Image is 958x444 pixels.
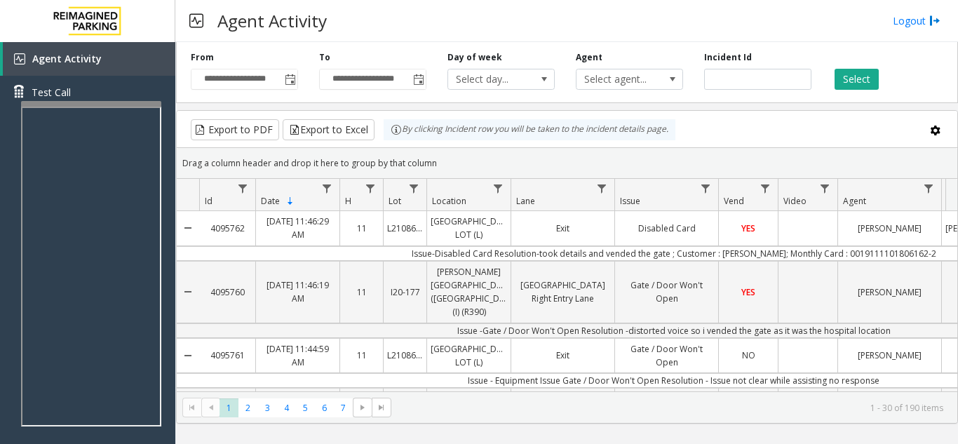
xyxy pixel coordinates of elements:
[191,51,214,64] label: From
[919,179,938,198] a: Agent Filter Menu
[719,218,778,238] a: YES
[177,206,199,250] a: Collapse Details
[384,119,675,140] div: By clicking Incident row you will be taken to the incident details page.
[285,196,296,207] span: Sortable
[405,179,424,198] a: Lot Filter Menu
[816,179,835,198] a: Video Filter Menu
[205,195,212,207] span: Id
[384,282,426,302] a: I20-177
[256,339,339,372] a: [DATE] 11:44:59 AM
[189,4,203,38] img: pageIcon
[32,52,102,65] span: Agent Activity
[615,339,718,372] a: Gate / Door Won't Open
[238,398,257,417] span: Page 2
[376,402,387,413] span: Go to the last page
[576,69,661,89] span: Select agent...
[741,286,755,298] span: YES
[389,195,401,207] span: Lot
[261,195,280,207] span: Date
[177,179,957,391] div: Data table
[511,275,614,309] a: [GEOGRAPHIC_DATA] Right Entry Lane
[334,398,353,417] span: Page 7
[724,195,744,207] span: Vend
[838,282,941,302] a: [PERSON_NAME]
[199,282,255,302] a: 4095760
[719,345,778,365] a: NO
[210,4,334,38] h3: Agent Activity
[256,389,339,422] a: [DATE] 11:41:01 AM
[489,179,508,198] a: Location Filter Menu
[838,218,941,238] a: [PERSON_NAME]
[448,69,533,89] span: Select day...
[615,275,718,309] a: Gate / Door Won't Open
[447,51,502,64] label: Day of week
[32,85,71,100] span: Test Call
[345,195,351,207] span: H
[282,69,297,89] span: Toggle popup
[340,345,383,365] a: 11
[756,179,775,198] a: Vend Filter Menu
[199,345,255,365] a: 4095761
[384,345,426,365] a: L21086905
[372,398,391,417] span: Go to the last page
[277,398,296,417] span: Page 4
[177,256,199,328] a: Collapse Details
[843,195,866,207] span: Agent
[256,275,339,309] a: [DATE] 11:46:19 AM
[296,398,315,417] span: Page 5
[318,179,337,198] a: Date Filter Menu
[835,69,879,90] button: Select
[315,398,334,417] span: Page 6
[177,151,957,175] div: Drag a column header and drop it here to group by that column
[357,402,368,413] span: Go to the next page
[14,53,25,65] img: 'icon'
[511,218,614,238] a: Exit
[361,179,380,198] a: H Filter Menu
[432,195,466,207] span: Location
[353,398,372,417] span: Go to the next page
[593,179,612,198] a: Lane Filter Menu
[929,13,940,28] img: logout
[234,179,252,198] a: Id Filter Menu
[256,211,339,245] a: [DATE] 11:46:29 AM
[427,339,511,372] a: [GEOGRAPHIC_DATA] LOT (L)
[3,42,175,76] a: Agent Activity
[783,195,807,207] span: Video
[719,282,778,302] a: YES
[576,51,602,64] label: Agent
[283,119,375,140] button: Export to Excel
[696,179,715,198] a: Issue Filter Menu
[340,282,383,302] a: 11
[620,195,640,207] span: Issue
[741,222,755,234] span: YES
[511,345,614,365] a: Exit
[838,345,941,365] a: [PERSON_NAME]
[199,218,255,238] a: 4095762
[516,195,535,207] span: Lane
[391,124,402,135] img: infoIcon.svg
[704,51,752,64] label: Incident Id
[427,211,511,245] a: [GEOGRAPHIC_DATA] LOT (L)
[384,218,426,238] a: L21086905
[615,218,718,238] a: Disabled Card
[191,119,279,140] button: Export to PDF
[893,13,940,28] a: Logout
[427,262,511,323] a: [PERSON_NAME][GEOGRAPHIC_DATA] ([GEOGRAPHIC_DATA]) (I) (R390)
[340,218,383,238] a: 11
[742,349,755,361] span: NO
[400,402,943,414] kendo-pager-info: 1 - 30 of 190 items
[220,398,238,417] span: Page 1
[177,333,199,378] a: Collapse Details
[258,398,277,417] span: Page 3
[410,69,426,89] span: Toggle popup
[319,51,330,64] label: To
